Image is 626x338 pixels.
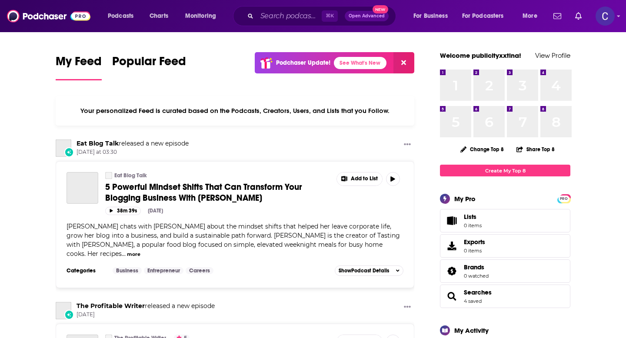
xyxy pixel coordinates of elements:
[400,302,414,313] button: Show More Button
[596,7,615,26] img: User Profile
[443,215,460,227] span: Lists
[440,51,521,60] a: Welcome publicityxxtina!
[64,147,74,157] div: New Episode
[127,251,140,258] button: more
[186,267,213,274] a: Careers
[148,208,163,214] div: [DATE]
[67,267,106,274] h3: Categories
[276,59,330,66] p: Podchaser Update!
[56,96,414,126] div: Your personalized Feed is curated based on the Podcasts, Creators, Users, and Lists that you Follow.
[464,248,485,254] span: 0 items
[77,149,189,156] span: [DATE] at 03:30
[572,9,585,23] a: Show notifications dropdown
[440,285,570,308] span: Searches
[464,213,476,221] span: Lists
[550,9,565,23] a: Show notifications dropdown
[114,172,147,179] a: Eat Blog Talk
[596,7,615,26] button: Show profile menu
[112,54,186,80] a: Popular Feed
[122,250,126,258] span: ...
[257,9,322,23] input: Search podcasts, credits, & more...
[335,265,403,276] button: ShowPodcast Details
[102,9,145,23] button: open menu
[523,10,537,22] span: More
[443,265,460,277] a: Brands
[440,165,570,176] a: Create My Top 8
[413,10,448,22] span: For Business
[464,288,492,296] a: Searches
[454,326,489,335] div: My Activity
[105,172,112,179] a: Eat Blog Talk
[77,139,119,147] a: Eat Blog Talk
[456,9,516,23] button: open menu
[596,7,615,26] span: Logged in as publicityxxtina
[559,195,569,202] a: PRO
[337,172,382,186] button: Show More Button
[105,207,141,215] button: 38m 39s
[105,182,316,203] a: 5 Powerful Mindset Shifts That Can Transform Your Blogging Business With [PERSON_NAME]
[464,263,484,271] span: Brands
[455,144,509,155] button: Change Top 8
[56,54,102,80] a: My Feed
[112,54,186,74] span: Popular Feed
[77,311,215,318] span: [DATE]
[77,302,145,310] a: The Profitable Writer
[241,6,404,26] div: Search podcasts, credits, & more...
[334,57,386,69] a: See What's New
[64,310,74,319] div: New Episode
[464,273,489,279] a: 0 watched
[464,263,489,271] a: Brands
[443,290,460,302] a: Searches
[454,195,476,203] div: My Pro
[464,222,482,229] span: 0 items
[407,9,459,23] button: open menu
[535,51,570,60] a: View Profile
[105,182,302,203] span: 5 Powerful Mindset Shifts That Can Transform Your Blogging Business With [PERSON_NAME]
[462,10,504,22] span: For Podcasters
[56,302,71,319] a: The Profitable Writer
[339,268,389,274] span: Show Podcast Details
[440,209,570,232] a: Lists
[113,267,142,274] a: Business
[373,5,388,13] span: New
[400,139,414,150] button: Show More Button
[67,172,98,204] a: 5 Powerful Mindset Shifts That Can Transform Your Blogging Business With Christina Musgrave
[7,8,90,24] img: Podchaser - Follow, Share and Rate Podcasts
[516,9,548,23] button: open menu
[322,10,338,22] span: ⌘ K
[77,139,189,148] h3: released a new episode
[108,10,133,22] span: Podcasts
[77,302,215,310] h3: released a new episode
[440,259,570,283] span: Brands
[443,240,460,252] span: Exports
[351,176,378,182] span: Add to List
[464,298,482,304] a: 4 saved
[56,54,102,74] span: My Feed
[179,9,227,23] button: open menu
[345,11,389,21] button: Open AdvancedNew
[144,9,173,23] a: Charts
[67,222,400,258] span: [PERSON_NAME] chats with [PERSON_NAME] about the mindset shifts that helped her leave corporate l...
[559,196,569,202] span: PRO
[464,238,485,246] span: Exports
[440,234,570,258] a: Exports
[56,139,71,157] a: Eat Blog Talk
[516,141,555,158] button: Share Top 8
[185,10,216,22] span: Monitoring
[150,10,168,22] span: Charts
[144,267,183,274] a: Entrepreneur
[349,14,385,18] span: Open Advanced
[464,213,482,221] span: Lists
